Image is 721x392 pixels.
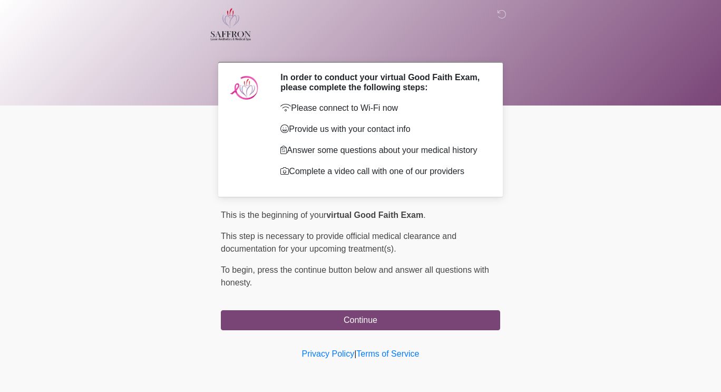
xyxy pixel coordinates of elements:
[423,211,425,219] span: .
[280,102,484,114] p: Please connect to Wi-Fi now
[221,265,489,287] span: press the continue button below and answer all questions with honesty.
[356,349,419,358] a: Terms of Service
[210,8,251,41] img: Saffron Laser Aesthetics and Medical Spa Logo
[280,72,484,92] h2: In order to conduct your virtual Good Faith Exam, please complete the following steps:
[326,211,423,219] strong: virtual Good Faith Exam
[221,211,326,219] span: This is the beginning of your
[221,232,456,253] span: This step is necessary to provide official medical clearance and documentation for your upcoming ...
[280,165,484,178] p: Complete a video call with one of our providers
[221,265,257,274] span: To begin,
[229,72,260,104] img: Agent Avatar
[221,310,500,330] button: Continue
[280,144,484,157] p: Answer some questions about your medical history
[280,123,484,136] p: Provide us with your contact info
[302,349,355,358] a: Privacy Policy
[354,349,356,358] a: |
